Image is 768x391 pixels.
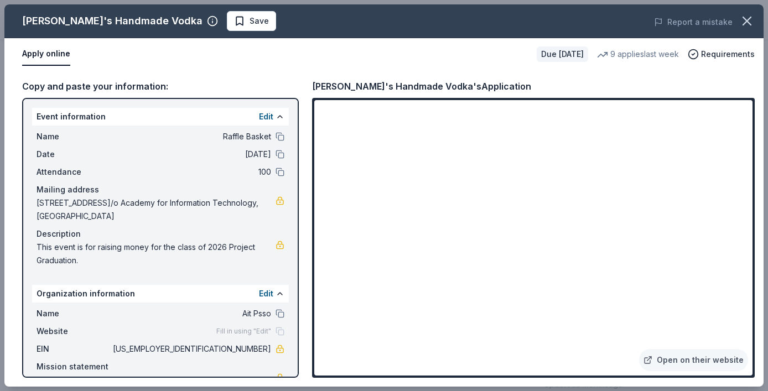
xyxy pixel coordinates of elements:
span: Name [37,307,111,320]
div: Organization information [32,285,289,303]
span: EIN [37,342,111,356]
div: Event information [32,108,289,126]
button: Save [227,11,276,31]
span: 100 [111,165,271,179]
span: Requirements [701,48,755,61]
span: Name [37,130,111,143]
span: Fill in using "Edit" [216,327,271,336]
div: Mailing address [37,183,284,196]
span: [US_EMPLOYER_IDENTIFICATION_NUMBER] [111,342,271,356]
button: Edit [259,110,273,123]
div: Mission statement [37,360,284,373]
span: [STREET_ADDRESS]/o Academy for Information Technology, [GEOGRAPHIC_DATA] [37,196,276,223]
button: Report a mistake [654,15,733,29]
div: Due [DATE] [537,46,588,62]
span: Attendance [37,165,111,179]
span: [DATE] [111,148,271,161]
div: Copy and paste your information: [22,79,299,93]
div: 9 applies last week [597,48,679,61]
span: Website [37,325,111,338]
span: This event is for raising money for the class of 2026 Project Graduation. [37,241,276,267]
div: Description [37,227,284,241]
span: Date [37,148,111,161]
span: Ait Psso [111,307,271,320]
div: [PERSON_NAME]'s Handmade Vodka's Application [312,79,531,93]
span: Raffle Basket [111,130,271,143]
button: Edit [259,287,273,300]
a: Open on their website [639,349,748,371]
div: [PERSON_NAME]'s Handmade Vodka [22,12,203,30]
button: Requirements [688,48,755,61]
span: Save [250,14,269,28]
button: Apply online [22,43,70,66]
